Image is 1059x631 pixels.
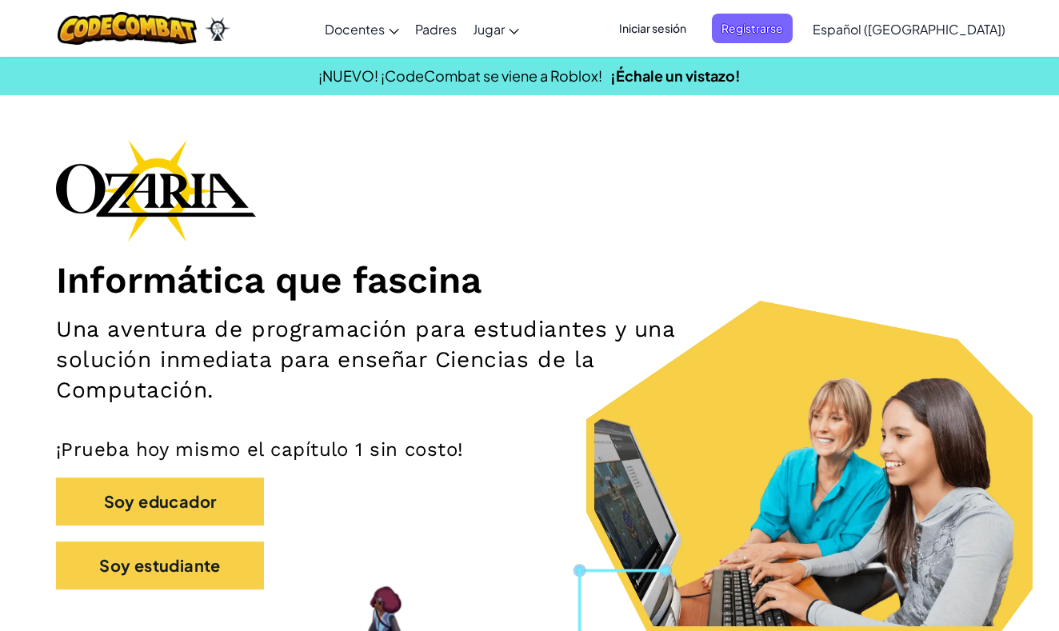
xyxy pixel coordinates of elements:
span: ¡NUEVO! ¡CodeCombat se viene a Roblox! [318,66,602,85]
a: Jugar [465,7,527,50]
button: Soy estudiante [56,541,264,589]
a: Docentes [317,7,407,50]
button: Iniciar sesión [609,14,696,43]
a: Español ([GEOGRAPHIC_DATA]) [805,7,1013,50]
img: Ozaria branding logo [56,139,256,242]
a: ¡Échale un vistazo! [610,66,741,85]
span: Español ([GEOGRAPHIC_DATA]) [813,21,1005,38]
p: ¡Prueba hoy mismo el capítulo 1 sin costo! [56,437,1003,461]
h2: Una aventura de programación para estudiantes y una solución inmediata para enseñar Ciencias de l... [56,314,690,405]
span: Jugar [473,21,505,38]
img: Ozaria [205,17,230,41]
h1: Informática que fascina [56,258,1003,302]
button: Soy educador [56,477,264,525]
img: CodeCombat logo [58,12,198,45]
button: Registrarse [712,14,793,43]
a: Padres [407,7,465,50]
span: Docentes [325,21,385,38]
